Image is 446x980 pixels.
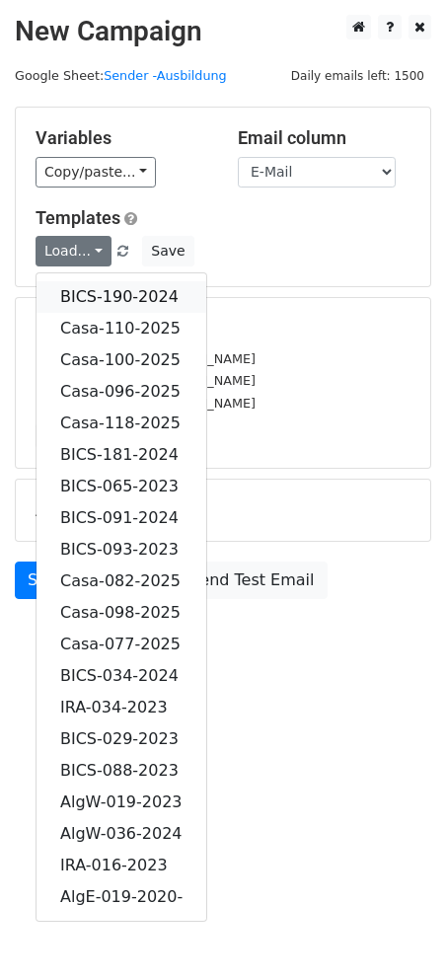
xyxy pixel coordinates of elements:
button: Save [142,236,193,266]
small: [EMAIL_ADDRESS][DOMAIN_NAME] [36,396,256,411]
a: AlgE-019-2020- [37,881,206,913]
a: AlgW-019-2023 [37,787,206,818]
a: Casa-077-2025 [37,629,206,660]
a: Send Test Email [177,562,327,599]
a: BICS-093-2023 [37,534,206,565]
a: BICS-181-2024 [37,439,206,471]
a: BICS-088-2023 [37,755,206,787]
a: Casa-118-2025 [37,408,206,439]
a: Casa-098-2025 [37,597,206,629]
a: Casa-100-2025 [37,344,206,376]
small: Google Sheet: [15,68,227,83]
a: Templates [36,207,120,228]
a: IRA-034-2023 [37,692,206,723]
h2: New Campaign [15,15,431,48]
a: Daily emails left: 1500 [284,68,431,83]
small: [EMAIL_ADDRESS][DOMAIN_NAME] [36,351,256,366]
h5: Advanced [36,499,410,521]
a: IRA-016-2023 [37,850,206,881]
small: [EMAIL_ADDRESS][DOMAIN_NAME] [36,373,256,388]
a: Load... [36,236,111,266]
a: BICS-029-2023 [37,723,206,755]
div: Chat-Widget [347,885,446,980]
a: AlgW-036-2024 [37,818,206,850]
a: Casa-096-2025 [37,376,206,408]
a: BICS-065-2023 [37,471,206,502]
h5: Variables [36,127,208,149]
a: BICS-091-2024 [37,502,206,534]
h5: Email column [238,127,410,149]
a: Send [15,562,80,599]
span: Daily emails left: 1500 [284,65,431,87]
a: Copy/paste... [36,157,156,188]
a: Casa-110-2025 [37,313,206,344]
iframe: Chat Widget [347,885,446,980]
a: Sender -Ausbildung [104,68,227,83]
h5: 1488 Recipients [36,318,410,339]
a: BICS-190-2024 [37,281,206,313]
a: BICS-034-2024 [37,660,206,692]
a: Casa-082-2025 [37,565,206,597]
